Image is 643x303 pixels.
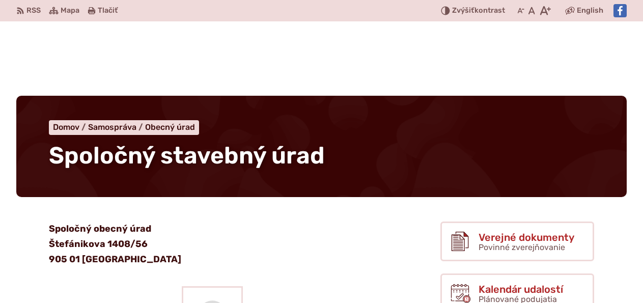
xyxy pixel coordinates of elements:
[145,122,195,132] a: Obecný úrad
[88,122,145,132] a: Samospráva
[98,7,118,15] span: Tlačiť
[53,122,79,132] span: Domov
[577,5,603,17] span: English
[613,4,627,17] img: Prejsť na Facebook stránku
[479,232,574,243] span: Verejné dokumenty
[26,5,41,17] span: RSS
[88,122,136,132] span: Samospráva
[49,223,181,264] strong: Spoločný obecný úrad Štefánikova 1408/56 905 01 [GEOGRAPHIC_DATA]
[575,5,605,17] a: English
[49,142,325,170] span: Spoločný stavebný úrad
[452,6,474,15] span: Zvýšiť
[479,242,565,252] span: Povinné zverejňovanie
[479,284,563,295] span: Kalendár udalostí
[61,5,79,17] span: Mapa
[53,122,88,132] a: Domov
[452,7,505,15] span: kontrast
[440,222,594,261] a: Verejné dokumenty Povinné zverejňovanie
